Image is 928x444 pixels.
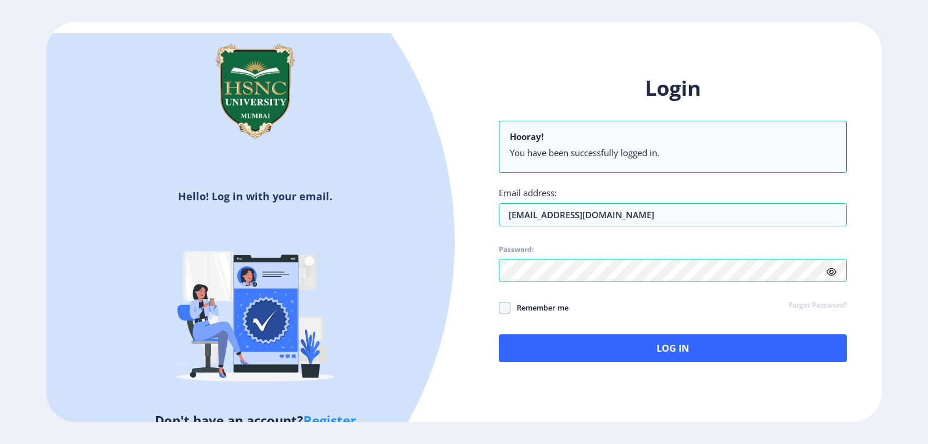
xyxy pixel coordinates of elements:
img: Verified-rafiki.svg [154,208,357,411]
a: Register [303,411,356,429]
label: Email address: [499,187,557,198]
b: Hooray! [510,131,543,142]
img: hsnc.png [197,33,313,149]
input: Email address [499,203,847,226]
button: Log In [499,334,847,362]
h5: Don't have an account? [55,411,455,429]
a: Forgot Password? [789,301,847,311]
li: You have been successfully logged in. [510,147,836,158]
h1: Login [499,74,847,102]
span: Remember me [510,301,568,315]
label: Password: [499,245,534,254]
